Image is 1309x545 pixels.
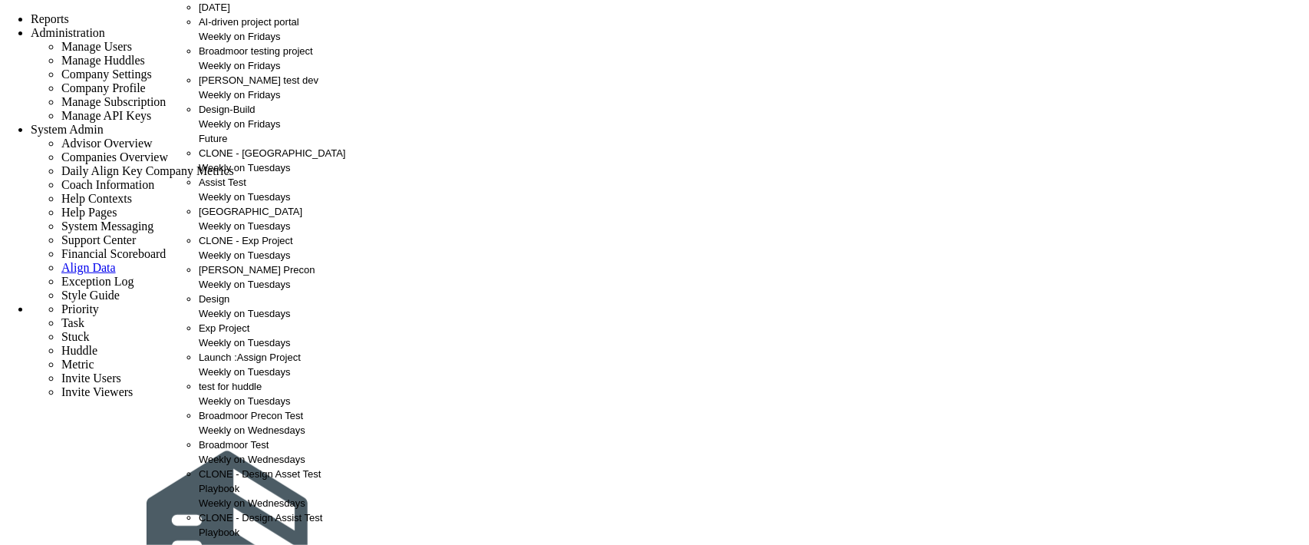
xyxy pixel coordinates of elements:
[199,131,364,146] div: Future
[61,206,117,219] span: Help Pages
[61,95,166,108] span: Manage Subscription
[61,247,166,260] span: Financial Scoreboard
[199,16,299,28] span: AI-driven project portal
[31,12,69,25] span: Reports
[61,289,120,302] span: Style Guide
[61,164,234,177] span: Daily Align Key Company Metrics
[199,512,323,538] span: CLONE - Design Assist Test Playbook
[199,206,302,217] span: [GEOGRAPHIC_DATA]
[61,302,99,315] span: Priority
[199,264,315,276] span: [PERSON_NAME] Precon
[61,81,146,94] span: Company Profile
[61,316,84,329] span: Task
[199,104,256,115] span: Design-Build
[199,160,364,175] div: Weekly on Tuesdays
[199,381,262,392] span: test for huddle
[199,29,364,44] div: Weekly on Fridays
[199,248,364,263] div: Weekly on Tuesdays
[61,220,153,233] span: System Messaging
[61,385,133,398] span: Invite Viewers
[61,192,132,205] span: Help Contexts
[61,344,97,357] span: Huddle
[61,54,145,67] span: Manage Huddles
[61,261,116,274] a: Align Data
[199,147,346,159] span: CLONE - [GEOGRAPHIC_DATA]
[61,372,121,385] span: Invite Users
[199,335,364,350] div: Weekly on Tuesdays
[199,423,364,438] div: Weekly on Wednesdays
[199,219,364,233] div: Weekly on Tuesdays
[61,275,134,288] span: Exception Log
[61,68,152,81] span: Company Settings
[199,88,364,102] div: Weekly on Fridays
[31,26,105,39] span: Administration
[199,277,364,292] div: Weekly on Tuesdays
[61,178,154,191] span: Coach Information
[61,233,136,246] span: Support Center
[199,468,321,494] span: CLONE - Design Asset Test Playbook
[61,137,153,150] span: Advisor Overview
[199,58,364,73] div: Weekly on Fridays
[61,330,89,343] span: Stuck
[199,235,293,246] span: CLONE - Exp Project
[199,177,246,188] span: Assist Test
[61,150,168,163] span: Companies Overview
[199,394,364,408] div: Weekly on Tuesdays
[61,358,94,371] span: Metric
[199,190,364,204] div: Weekly on Tuesdays
[199,45,313,57] span: Broadmoor testing project
[199,293,229,305] span: Design
[199,352,301,363] span: Launch :Assign Project
[199,306,364,321] div: Weekly on Tuesdays
[199,365,364,379] div: Weekly on Tuesdays
[199,410,303,421] span: Broadmoor Precon Test
[199,322,249,334] span: Exp Project
[199,439,269,451] span: Broadmoor Test
[199,117,364,131] div: Weekly on Fridays
[61,40,132,53] span: Manage Users
[61,109,151,122] span: Manage API Keys
[31,123,104,136] span: System Admin
[199,496,364,510] div: Weekly on Wednesdays
[199,74,318,86] span: [PERSON_NAME] test dev
[199,452,364,467] div: Weekly on Wednesdays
